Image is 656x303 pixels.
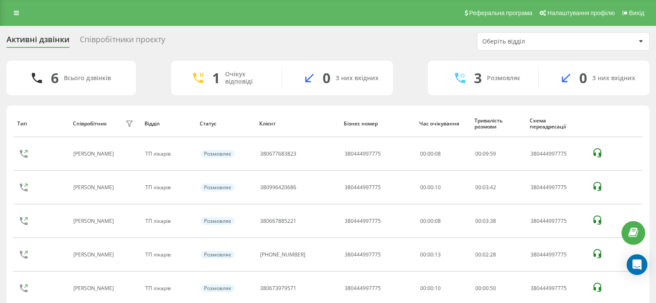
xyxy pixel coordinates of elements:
div: Час очікування [419,121,466,127]
div: 380667885221 [260,218,296,224]
div: : : [475,252,496,258]
div: Схема переадресації [530,118,583,130]
div: 0 [323,70,330,86]
div: 3 [474,70,482,86]
span: Реферальна програма [469,9,533,16]
div: [PERSON_NAME] [73,151,116,157]
div: 380444997775 [530,151,583,157]
div: 380444997775 [345,285,381,291]
div: Розмовляє [201,284,235,292]
span: Налаштування профілю [547,9,615,16]
div: 380444997775 [345,184,381,191]
div: 380996420686 [260,184,296,191]
div: : : [475,151,496,157]
div: [PERSON_NAME] [73,218,116,224]
span: 00 [475,251,481,258]
div: Розмовляє [201,150,235,158]
div: 380444997775 [530,218,583,224]
div: [PERSON_NAME] [73,252,116,258]
div: 00:00:08 [420,218,466,224]
span: 00 [475,150,481,157]
div: 380444997775 [345,252,381,258]
div: 380444997775 [345,151,381,157]
div: : : [475,218,496,224]
div: Розмовляє [201,251,235,259]
span: 00 [475,184,481,191]
span: 09 [483,150,489,157]
div: Розмовляє [201,217,235,225]
div: 380444997775 [530,285,583,291]
div: Очікує відповіді [225,71,269,85]
div: З них вхідних [336,75,379,82]
span: 59 [490,150,496,157]
div: 1 [212,70,220,86]
div: З них вхідних [592,75,635,82]
span: 50 [490,284,496,292]
div: Оберіть відділ [482,38,585,45]
div: 00:00:13 [420,252,466,258]
div: [PERSON_NAME] [73,285,116,291]
div: 00:00:08 [420,151,466,157]
div: 380444997775 [530,184,583,191]
span: Вихід [629,9,644,16]
div: ТП лікарів [145,218,191,224]
div: : : [475,184,496,191]
div: ТП лікарів [145,151,191,157]
span: 38 [490,217,496,225]
div: 380677683823 [260,151,296,157]
div: Розмовляє [201,184,235,191]
div: 380444997775 [345,218,381,224]
span: 03 [483,184,489,191]
span: 00 [475,217,481,225]
div: Бізнес номер [344,121,411,127]
div: Всього дзвінків [64,75,111,82]
span: 28 [490,251,496,258]
span: 00 [475,284,481,292]
span: 02 [483,251,489,258]
div: 380444997775 [530,252,583,258]
div: Open Intercom Messenger [627,254,647,275]
div: Співробітники проєкту [80,35,165,48]
div: 00:00:10 [420,285,466,291]
div: [PHONE_NUMBER] [260,252,305,258]
div: 6 [51,70,59,86]
div: ТП лікарів [145,184,191,191]
div: ТП лікарів [145,252,191,258]
div: Тривалість розмови [474,118,521,130]
span: 03 [483,217,489,225]
div: [PERSON_NAME] [73,184,116,191]
div: Клієнт [259,121,336,127]
div: Розмовляє [487,75,520,82]
div: : : [475,285,496,291]
span: 00 [483,284,489,292]
span: 42 [490,184,496,191]
div: 00:00:10 [420,184,466,191]
div: Відділ [144,121,191,127]
div: 0 [579,70,587,86]
div: ТП лікарів [145,285,191,291]
div: Активні дзвінки [6,35,69,48]
div: 380673979571 [260,285,296,291]
div: Статус [200,121,251,127]
div: Тип [17,121,64,127]
div: Співробітник [73,121,107,127]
